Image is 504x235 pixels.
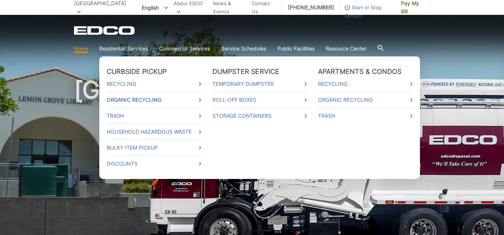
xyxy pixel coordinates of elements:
[212,80,307,88] a: Temporary Dumpster
[107,80,201,88] a: Recycling
[212,112,307,120] a: Storage Containers
[107,160,201,168] a: Discounts
[107,68,167,76] a: Curbside Pickup
[159,45,210,53] a: Commercial Services
[136,1,174,14] span: English
[318,68,402,76] a: Apartments & Condos
[107,128,201,136] a: Household Hazardous Waste
[74,26,136,35] a: EDCD logo. Return to the homepage.
[107,96,201,104] a: Organic Recycling
[318,80,412,88] a: Recycling
[107,144,201,152] a: Bulky Item Pickup
[99,45,148,53] a: Residential Services
[318,96,412,104] a: Organic Recycling
[212,96,307,104] a: Roll-Off Boxes
[212,68,280,76] a: Dumpster Service
[221,45,266,53] a: Service Schedules
[277,45,315,53] a: Public Facilities
[107,112,201,120] a: Trash
[326,45,366,53] a: Resource Center
[74,45,88,53] a: Home
[318,112,412,120] a: Trash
